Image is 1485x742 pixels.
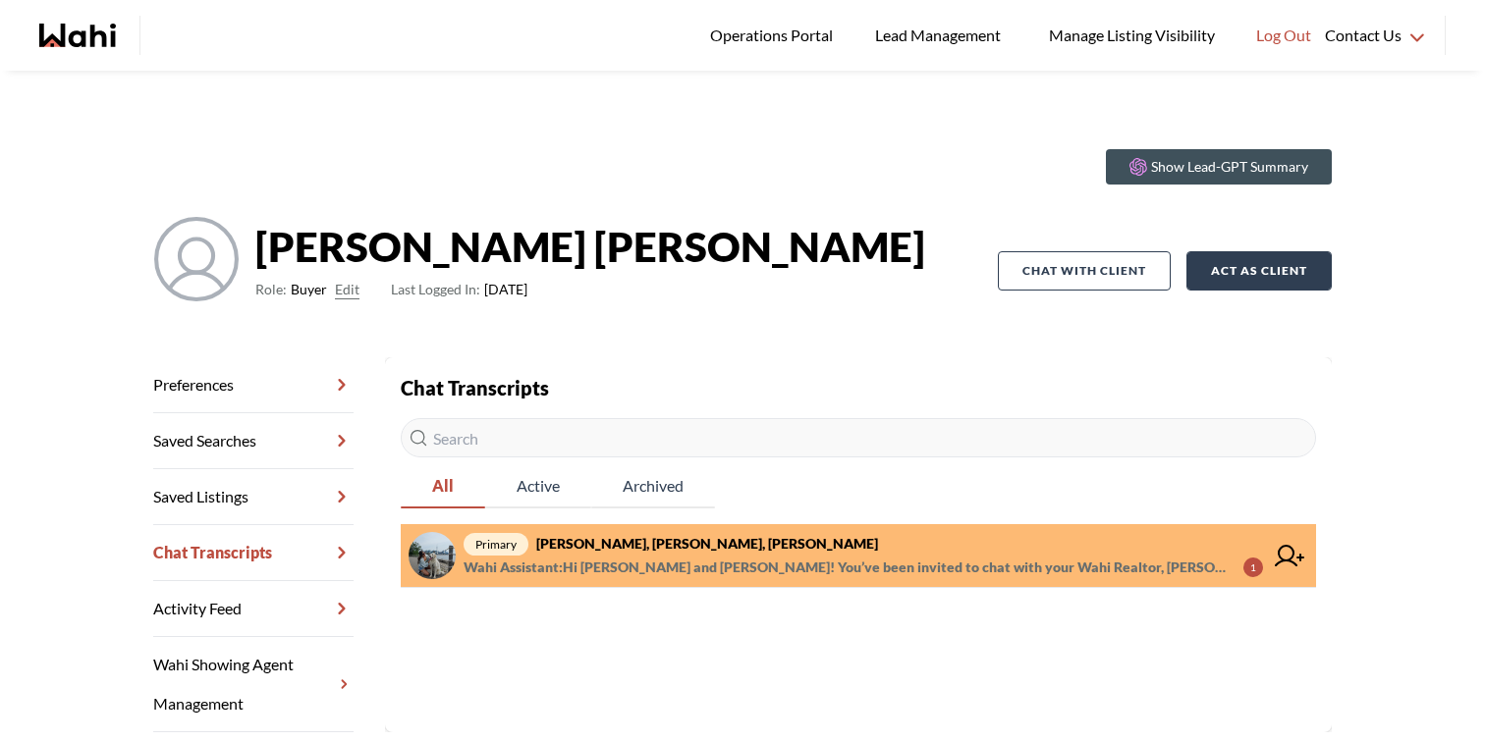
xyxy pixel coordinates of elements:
[1106,149,1332,185] button: Show Lead-GPT Summary
[153,413,354,469] a: Saved Searches
[255,217,925,276] strong: [PERSON_NAME] [PERSON_NAME]
[710,23,840,48] span: Operations Portal
[291,278,327,301] span: Buyer
[255,278,287,301] span: Role:
[485,465,591,508] button: Active
[335,278,359,301] button: Edit
[591,465,715,506] span: Archived
[401,524,1316,588] a: primary[PERSON_NAME], [PERSON_NAME], [PERSON_NAME]Wahi Assistant:Hi [PERSON_NAME] and [PERSON_NAM...
[464,533,528,556] span: primary
[485,465,591,506] span: Active
[1151,157,1308,177] p: Show Lead-GPT Summary
[153,469,354,525] a: Saved Listings
[464,556,1228,579] span: Wahi Assistant : Hi [PERSON_NAME] and [PERSON_NAME]! You’ve been invited to chat with your Wahi R...
[391,278,527,301] span: [DATE]
[153,637,354,732] a: Wahi Showing Agent Management
[409,532,456,579] img: chat avatar
[401,465,485,508] button: All
[401,465,485,506] span: All
[998,251,1171,291] button: Chat with client
[1256,23,1311,48] span: Log Out
[591,465,715,508] button: Archived
[39,24,116,47] a: Wahi homepage
[391,281,480,297] span: Last Logged In:
[401,376,549,399] strong: Chat Transcripts
[536,535,878,552] strong: [PERSON_NAME], [PERSON_NAME], [PERSON_NAME]
[153,525,354,581] a: Chat Transcripts
[1243,557,1263,577] div: 1
[401,418,1316,457] input: Search
[153,357,354,413] a: Preferences
[153,581,354,637] a: Activity Feed
[1186,251,1332,291] button: Act as Client
[875,23,1008,48] span: Lead Management
[1043,23,1221,48] span: Manage Listing Visibility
